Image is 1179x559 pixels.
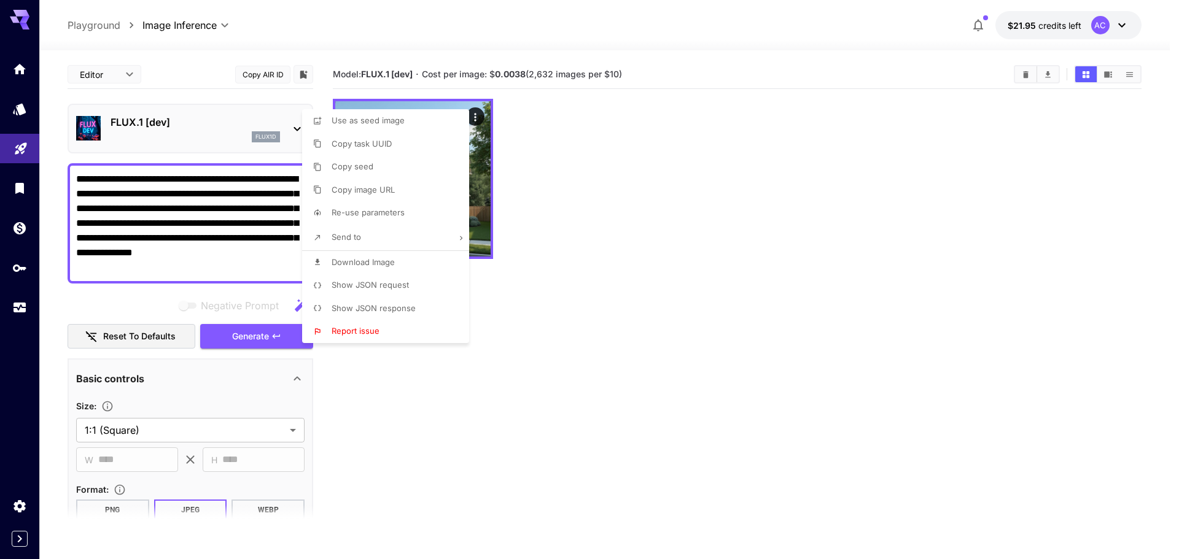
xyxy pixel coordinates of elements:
span: Copy image URL [332,185,395,195]
span: Show JSON request [332,280,409,290]
span: Copy seed [332,161,373,171]
span: Use as seed image [332,115,405,125]
span: Report issue [332,326,379,336]
span: Re-use parameters [332,207,405,217]
span: Show JSON response [332,303,416,313]
span: Send to [332,232,361,242]
span: Copy task UUID [332,139,392,148]
span: Download Image [332,257,395,267]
